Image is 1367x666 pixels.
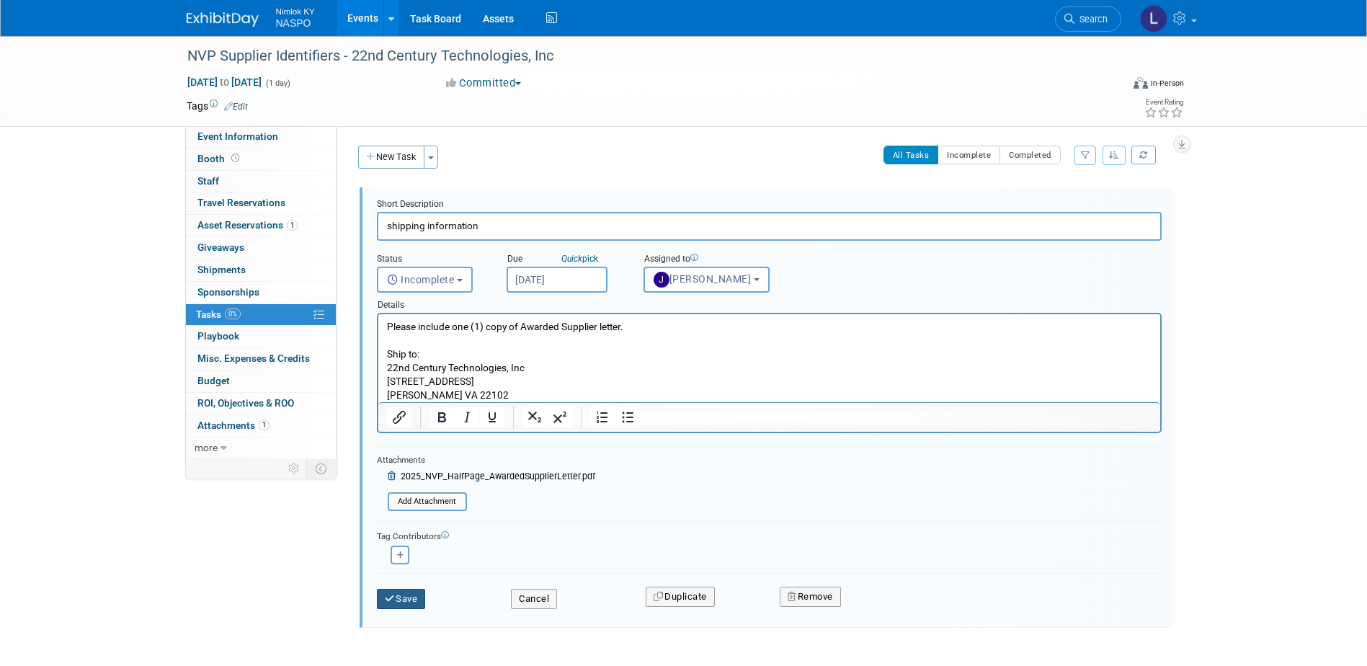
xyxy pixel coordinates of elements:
button: Cancel [511,589,557,609]
div: Short Description [377,198,1162,212]
span: Giveaways [197,241,244,253]
i: Quick [561,254,582,264]
span: Budget [197,375,230,386]
a: Budget [186,370,336,392]
img: Lee Ann Pope [1140,5,1167,32]
button: Committed [441,76,527,91]
button: Duplicate [646,587,715,607]
span: Travel Reservations [197,197,285,208]
a: more [186,438,336,459]
button: Italic [455,407,479,427]
span: Nimlok KY [276,3,315,18]
div: Event Format [1036,75,1185,97]
span: Playbook [197,330,239,342]
a: Search [1055,6,1121,32]
button: Superscript [548,407,572,427]
button: Completed [999,146,1061,164]
input: Due Date [507,267,607,293]
div: Tag Contributors [377,528,1162,543]
button: Incomplete [377,267,473,293]
iframe: Rich Text Area [378,314,1160,402]
div: Event Rating [1144,99,1183,106]
td: Toggle Event Tabs [306,459,336,478]
span: 0% [225,308,241,319]
span: Sponsorships [197,286,259,298]
button: All Tasks [883,146,939,164]
a: Staff [186,171,336,192]
a: Sponsorships [186,282,336,303]
span: Booth [197,153,242,164]
span: Event Information [197,130,278,142]
span: Search [1074,14,1108,25]
span: to [218,76,231,88]
div: Due [507,253,622,267]
div: Status [377,253,485,267]
button: Incomplete [938,146,1000,164]
button: Subscript [522,407,547,427]
input: Name of task or a short description [377,212,1162,240]
button: Numbered list [590,407,615,427]
span: NASPO [276,17,311,29]
span: [PERSON_NAME] [654,273,752,285]
button: [PERSON_NAME] [644,267,770,293]
span: Attachments [197,419,270,431]
a: Asset Reservations1 [186,215,336,236]
img: ExhibitDay [187,12,259,27]
button: Bullet list [615,407,640,427]
a: Attachments1 [186,415,336,437]
span: Booth not reserved yet [228,153,242,164]
a: Playbook [186,326,336,347]
td: Personalize Event Tab Strip [282,459,307,478]
span: ROI, Objectives & ROO [197,397,294,409]
a: ROI, Objectives & ROO [186,393,336,414]
a: Refresh [1131,146,1156,164]
span: Incomplete [387,274,455,285]
span: Misc. Expenses & Credits [197,352,310,364]
div: In-Person [1150,78,1184,89]
a: Quickpick [558,253,601,265]
span: 1 [287,220,298,231]
span: [DATE] [DATE] [187,76,262,89]
a: Event Information [186,126,336,148]
div: Assigned to [644,253,824,267]
a: Giveaways [186,237,336,259]
button: New Task [358,146,424,169]
div: Attachments [377,454,595,466]
div: Details [377,293,1162,313]
a: Edit [224,102,248,112]
span: Staff [197,175,219,187]
img: Format-Inperson.png [1134,77,1148,89]
span: more [195,442,218,453]
a: Misc. Expenses & Credits [186,348,336,370]
div: NVP Supplier Identifiers - 22nd Century Technologies, Inc [182,43,1100,69]
span: Tasks [196,308,241,320]
a: Shipments [186,259,336,281]
span: Shipments [197,264,246,275]
span: (1 day) [264,79,290,88]
td: Tags [187,99,248,113]
a: Travel Reservations [186,192,336,214]
button: Bold [429,407,454,427]
button: Insert/edit link [387,407,411,427]
span: 1 [259,419,270,430]
a: Tasks0% [186,304,336,326]
span: Asset Reservations [197,219,298,231]
a: Booth [186,148,336,170]
button: Underline [480,407,504,427]
span: 2025_NVP_HalfPage_AwardedSupplierLetter.pdf [401,471,595,481]
button: Save [377,589,426,609]
button: Remove [780,587,841,607]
